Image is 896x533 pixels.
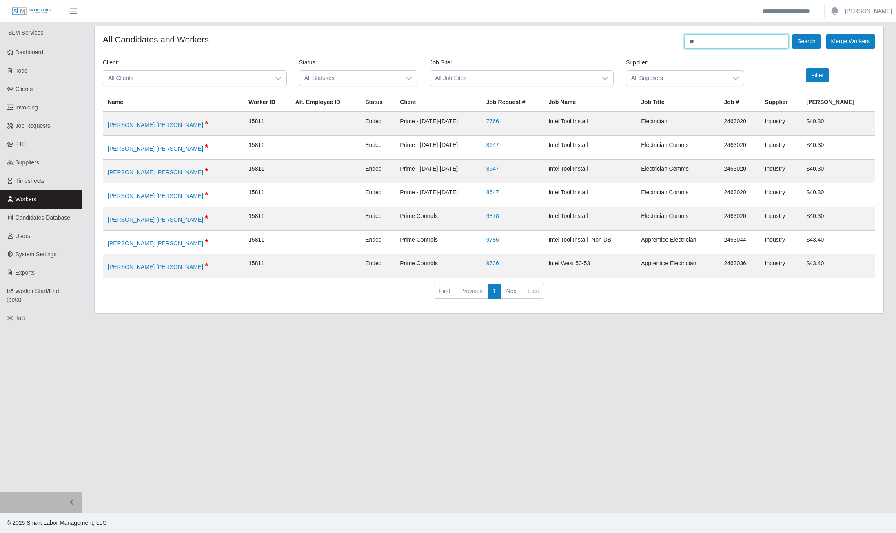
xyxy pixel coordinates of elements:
td: Intel West 50-53 [543,254,636,278]
td: $40.30 [802,207,875,231]
td: 15811 [244,112,291,136]
span: Suppliers [16,159,39,166]
td: ended [360,231,395,254]
td: ended [360,160,395,183]
th: Job Request # [481,93,544,112]
td: 15811 [244,231,291,254]
span: Candidates Database [16,214,71,221]
td: 15811 [244,183,291,207]
th: Job Title [636,93,719,112]
a: [PERSON_NAME] [PERSON_NAME] [108,169,203,175]
td: 15811 [244,160,291,183]
a: 7766 [486,118,499,124]
td: Intel Tool Install [543,183,636,207]
td: Apprentice Electrician [636,254,719,278]
a: 9785 [486,236,499,243]
span: Dashboard [16,49,44,56]
td: Intel Tool Install [543,112,636,136]
td: Electrician Comms [636,136,719,160]
td: Industry [760,160,802,183]
span: DO NOT USE [205,119,208,129]
td: Prime - [DATE]-[DATE] [395,160,481,183]
th: Job Name [543,93,636,112]
span: ToS [16,315,25,321]
h4: All Candidates and Workers [103,34,209,44]
a: 9878 [486,213,499,219]
td: Industry [760,207,802,231]
span: Workers [16,196,37,202]
span: All Statuses [299,71,401,86]
th: [PERSON_NAME] [802,93,875,112]
td: 2463020 [719,207,760,231]
th: Name [103,93,244,112]
a: 8647 [486,189,499,195]
a: [PERSON_NAME] [PERSON_NAME] [108,240,203,247]
button: Merge Workers [826,34,875,49]
td: ended [360,254,395,278]
span: DO NOT USE [205,142,208,153]
td: 15811 [244,207,291,231]
button: Filter [806,68,829,82]
a: [PERSON_NAME] [PERSON_NAME] [108,122,203,128]
td: Prime - [DATE]-[DATE] [395,112,481,136]
td: 2463020 [719,160,760,183]
td: Prime Controls [395,254,481,278]
span: SLM Services [8,29,43,36]
span: Exports [16,269,35,276]
td: 15811 [244,136,291,160]
span: Job Requests [16,122,51,129]
td: Electrician Comms [636,160,719,183]
span: DO NOT USE [205,237,208,247]
a: [PERSON_NAME] [PERSON_NAME] [108,145,203,152]
span: All Clients [103,71,270,86]
span: DO NOT USE [205,166,208,176]
td: 2463036 [719,254,760,278]
th: Client [395,93,481,112]
td: Industry [760,231,802,254]
span: Timesheets [16,178,45,184]
label: Status: [299,58,317,67]
td: 15811 [244,254,291,278]
td: ended [360,207,395,231]
th: Status [360,93,395,112]
td: ended [360,136,395,160]
th: Job # [719,93,760,112]
td: Industry [760,254,802,278]
td: Intel Tool Install [543,207,636,231]
span: All Suppliers [626,71,727,86]
td: $40.30 [802,112,875,136]
td: ended [360,183,395,207]
span: Users [16,233,31,239]
button: Search [792,34,821,49]
span: Clients [16,86,33,92]
td: Prime - [DATE]-[DATE] [395,183,481,207]
label: Supplier: [626,58,648,67]
label: Job Site: [430,58,452,67]
th: Supplier [760,93,802,112]
td: Electrician Comms [636,183,719,207]
span: DO NOT USE [205,213,208,224]
td: $40.30 [802,160,875,183]
td: Intel Tool Install- Non DB [543,231,636,254]
td: 2463020 [719,183,760,207]
td: ended [360,112,395,136]
td: Prime - [DATE]-[DATE] [395,136,481,160]
td: $40.30 [802,183,875,207]
td: $40.30 [802,136,875,160]
td: Prime Controls [395,207,481,231]
span: System Settings [16,251,57,258]
label: Client: [103,58,119,67]
span: All Job Sites [430,71,597,86]
td: Intel Tool Install [543,160,636,183]
td: Industry [760,112,802,136]
td: Electrician [636,112,719,136]
span: DO NOT USE [205,261,208,271]
span: Todo [16,67,28,74]
span: Worker Start/End (beta) [7,288,59,303]
a: [PERSON_NAME] [PERSON_NAME] [108,264,203,270]
img: SLM Logo [11,7,52,16]
a: [PERSON_NAME] [845,7,892,16]
th: Worker ID [244,93,291,112]
span: © 2025 Smart Labor Management, LLC [7,520,106,526]
td: Industry [760,183,802,207]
